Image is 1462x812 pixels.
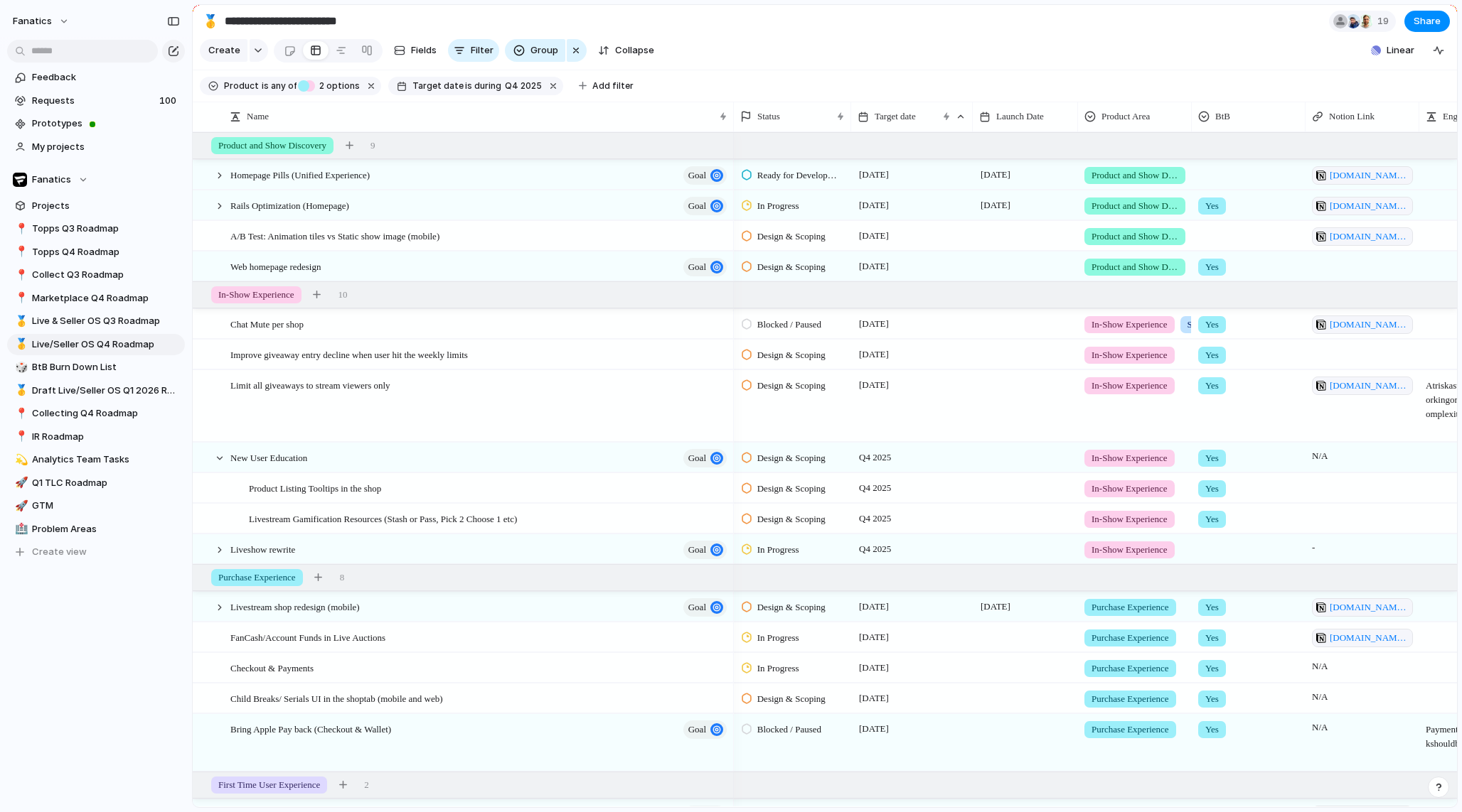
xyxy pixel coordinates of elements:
[13,476,27,490] button: 🚀
[1205,722,1219,737] span: Yes
[1312,166,1413,185] a: [DOMAIN_NAME][URL]
[1092,722,1169,737] span: Purchase Experience
[13,337,27,352] button: 🥇
[472,80,501,92] span: during
[32,406,180,421] span: Collecting Q4 Roadmap
[230,315,304,332] span: Chat Mute per shop
[7,67,185,88] a: Feedback
[230,346,468,362] span: Improve giveaway entry decline when user hit the weekly limits
[1205,199,1219,213] span: Yes
[688,448,706,468] span: goal
[855,510,895,527] span: Q4 2025
[7,357,185,378] a: 🎲BtB Burn Down List
[262,80,269,92] span: is
[15,498,25,514] div: 🚀
[757,631,799,645] span: In Progress
[370,139,375,153] span: 9
[7,380,185,401] a: 🥇Draft Live/Seller OS Q1 2026 Roadmap
[388,39,442,62] button: Fields
[1092,260,1178,274] span: Product and Show Discovery
[855,346,892,363] span: [DATE]
[200,39,247,62] button: Create
[1092,168,1178,183] span: Product and Show Discovery
[1092,451,1168,465] span: In-Show Experience
[683,197,727,215] button: goal
[15,267,25,283] div: 📍
[1377,14,1393,28] span: 19
[218,139,326,153] span: Product and Show Discovery
[13,222,27,236] button: 📍
[32,360,180,374] span: BtB Burn Down List
[249,480,381,496] span: Product Listing Tooltips in the shop
[688,166,706,185] span: goal
[15,290,25,306] div: 📍
[757,348,826,362] span: Design & Scoping
[465,80,472,92] span: is
[757,229,826,244] span: Design & Scoping
[1306,684,1419,704] span: N/A
[1312,629,1413,647] a: [DOMAIN_NAME][URL]
[1205,600,1219,615] span: Yes
[1092,631,1169,645] span: Purchase Experience
[1330,229,1409,244] span: [DOMAIN_NAME][URL]
[1306,443,1419,463] span: N/A
[7,90,185,112] a: Requests100
[7,403,185,424] a: 📍Collecting Q4 Roadmap
[159,94,179,108] span: 100
[32,476,180,490] span: Q1 TLC Roadmap
[1312,315,1413,334] a: [DOMAIN_NAME][URL]
[218,778,320,792] span: First Time User Experience
[340,570,345,585] span: 8
[505,80,542,92] span: Q4 2025
[855,720,892,737] span: [DATE]
[32,268,180,282] span: Collect Q3 Roadmap
[7,310,185,332] a: 🥇Live & Seller OS Q3 Roadmap
[15,221,25,237] div: 📍
[757,168,839,183] span: Ready for Development
[13,384,27,398] button: 🥇
[855,659,892,676] span: [DATE]
[7,426,185,448] a: 📍IR Roadmap
[7,218,185,239] a: 📍Topps Q3 Roadmap
[855,227,892,244] span: [DATE]
[7,334,185,355] a: 🥇Live/Seller OS Q4 Roadmap
[13,245,27,259] button: 📍
[1092,348,1168,362] span: In-Show Experience
[32,222,180,236] span: Topps Q3 Roadmap
[1205,692,1219,706] span: Yes
[1092,199,1178,213] span: Product and Show Discovery
[7,113,185,134] a: Prototypes
[7,519,185,540] a: 🏥Problem Areas
[1205,379,1219,393] span: Yes
[218,288,294,302] span: In-Show Experience
[688,597,706,617] span: goal
[412,80,464,92] span: Target date
[855,197,892,214] span: [DATE]
[230,258,321,274] span: Web homepage redesign
[247,109,269,124] span: Name
[7,288,185,309] a: 📍Marketplace Q4 Roadmap
[7,242,185,263] a: 📍Topps Q4 Roadmap
[230,690,443,706] span: Child Breaks/ Serials UI in the shoptab (mobile and web)
[15,359,25,376] div: 🎲
[615,43,654,58] span: Collapse
[757,318,821,332] span: Blocked / Paused
[1205,631,1219,645] span: Yes
[7,449,185,470] div: 💫Analytics Team Tasks
[15,452,25,468] div: 💫
[855,541,895,558] span: Q4 2025
[364,778,369,792] span: 2
[249,510,517,526] span: Livestream Gamification Resources (Stash or Pass, Pick 2 Choose 1 etc)
[1414,14,1441,28] span: Share
[1312,197,1413,215] a: [DOMAIN_NAME][URL]
[32,453,180,467] span: Analytics Team Tasks
[1101,109,1150,124] span: Product Area
[32,430,180,444] span: IR Roadmap
[259,78,299,94] button: isany of
[230,166,370,183] span: Homepage Pills (Unified Experience)
[688,257,706,277] span: goal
